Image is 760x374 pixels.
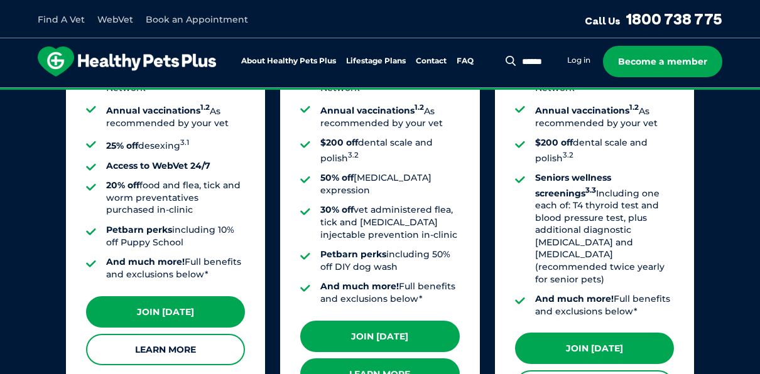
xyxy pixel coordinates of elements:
a: Find A Vet [38,14,85,25]
li: As recommended by your vet [106,102,245,130]
a: Log in [567,55,590,65]
li: desexing [106,137,245,152]
sup: 3.1 [180,138,189,147]
strong: Access to WebVet 24/7 [106,160,210,171]
li: Full benefits and exclusions below* [106,256,245,280]
img: hpp-logo [38,46,216,77]
strong: $200 off [535,137,573,148]
a: Call Us1800 738 775 [585,9,722,28]
li: food and flea, tick and worm preventatives purchased in-clinic [106,179,245,216]
li: including 10% off Puppy School [106,224,245,248]
sup: 1.2 [200,104,210,112]
button: Search [503,55,519,67]
li: Full benefits and exclusions below* [320,280,459,305]
strong: And much more! [535,293,614,304]
a: Lifestage Plans [346,57,406,65]
strong: 30% off [320,204,354,215]
li: As recommended by your vet [320,102,459,130]
a: Contact [416,57,447,65]
strong: And much more! [320,280,399,292]
strong: $200 off [320,137,358,148]
strong: Petbarn perks [106,224,172,235]
strong: Annual vaccinations [535,105,639,116]
li: Full benefits and exclusions below* [535,293,674,318]
sup: 1.2 [629,104,639,112]
strong: 50% off [320,172,354,183]
li: including 50% off DIY dog wash [320,248,459,273]
a: Learn More [86,334,245,365]
a: About Healthy Pets Plus [241,57,336,65]
sup: 1.2 [415,104,424,112]
strong: 25% off [106,140,138,151]
li: As recommended by your vet [535,102,674,130]
li: dental scale and polish [320,137,459,164]
a: Join [DATE] [86,296,245,328]
span: Call Us [585,14,621,27]
strong: And much more! [106,256,185,267]
sup: 3.2 [348,151,359,159]
a: Book an Appointment [146,14,248,25]
sup: 3.3 [585,186,596,195]
sup: 3.2 [563,151,573,159]
strong: Petbarn perks [320,248,386,260]
li: Including one each of: T4 thyroid test and blood pressure test, plus additional diagnostic [MEDIC... [535,172,674,286]
a: FAQ [457,57,474,65]
strong: Annual vaccinations [106,105,210,116]
li: dental scale and polish [535,137,674,164]
li: [MEDICAL_DATA] expression [320,172,459,196]
strong: Seniors wellness screenings [535,172,611,198]
a: WebVet [97,14,133,25]
strong: Annual vaccinations [320,105,424,116]
a: Become a member [603,46,722,77]
span: Proactive, preventative wellness program designed to keep your pet healthier and happier for longer [146,88,615,99]
a: Join [DATE] [300,321,459,352]
a: Join [DATE] [515,333,674,364]
strong: 20% off [106,179,139,191]
li: vet administered flea, tick and [MEDICAL_DATA] injectable prevention in-clinic [320,204,459,241]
